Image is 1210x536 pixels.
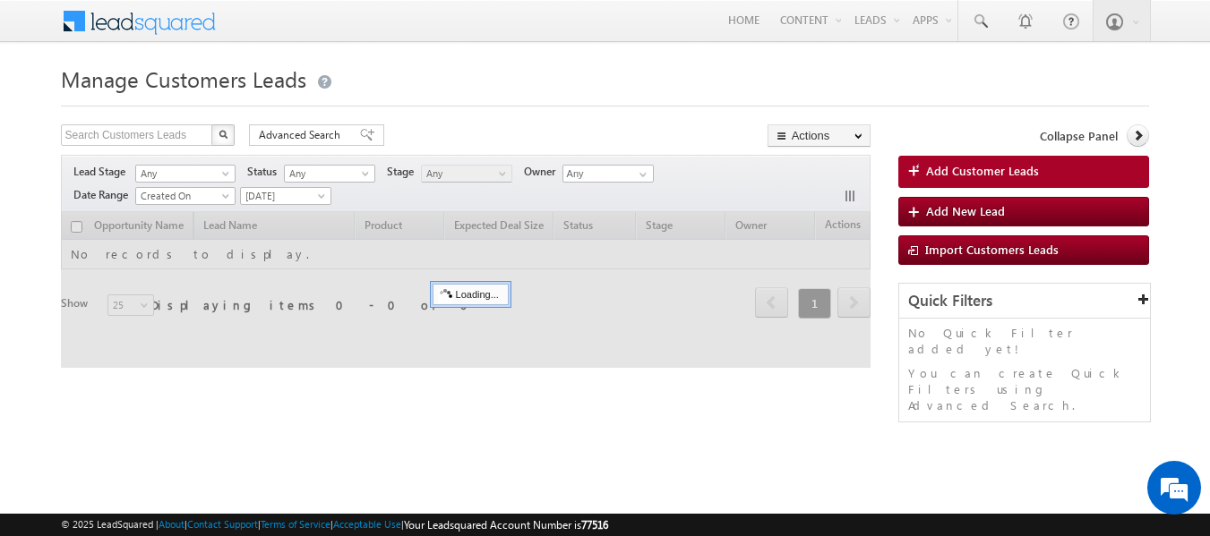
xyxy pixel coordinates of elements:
[284,165,375,183] a: Any
[1040,128,1118,144] span: Collapse Panel
[73,164,133,180] span: Lead Stage
[404,518,608,532] span: Your Leadsquared Account Number is
[136,188,229,204] span: Created On
[925,242,1059,257] span: Import Customers Leads
[240,187,331,205] a: [DATE]
[61,64,306,93] span: Manage Customers Leads
[159,518,185,530] a: About
[261,518,330,530] a: Terms of Service
[768,124,871,147] button: Actions
[136,166,229,182] span: Any
[187,518,258,530] a: Contact Support
[562,165,654,183] input: Type to Search
[333,518,401,530] a: Acceptable Use
[135,165,236,183] a: Any
[61,516,608,533] span: © 2025 LeadSquared | | | | |
[524,164,562,180] span: Owner
[247,164,284,180] span: Status
[219,130,227,139] img: Search
[581,518,608,532] span: 77516
[926,163,1039,179] span: Add Customer Leads
[259,127,346,143] span: Advanced Search
[630,166,652,183] a: Show All Items
[433,284,509,305] div: Loading...
[285,166,370,182] span: Any
[926,203,1005,218] span: Add New Lead
[422,166,507,182] span: Any
[73,187,135,203] span: Date Range
[898,156,1150,188] a: Add Customer Leads
[387,164,421,180] span: Stage
[899,284,1151,319] div: Quick Filters
[908,365,1142,413] p: You can create Quick Filters using Advanced Search.
[908,325,1142,357] p: No Quick Filter added yet!
[135,187,236,205] a: Created On
[241,188,326,204] span: [DATE]
[421,165,512,183] a: Any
